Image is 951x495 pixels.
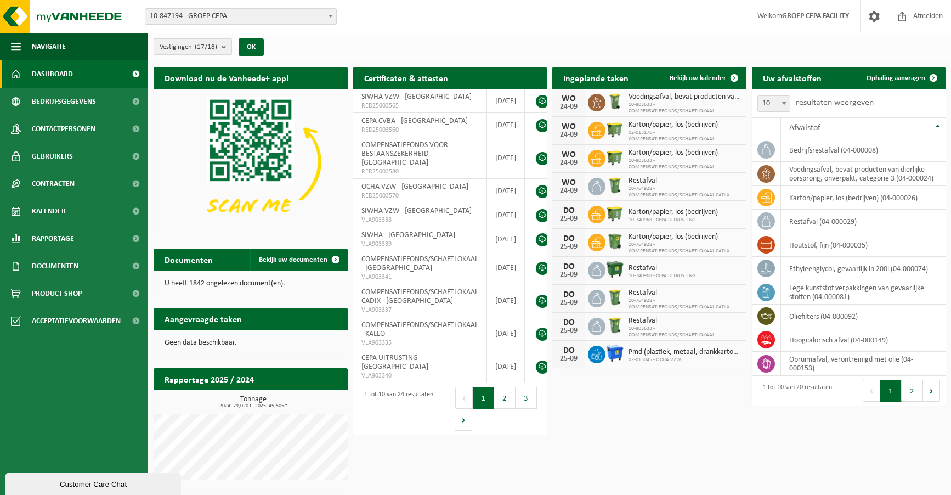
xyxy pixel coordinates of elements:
[902,380,923,402] button: 2
[159,403,348,409] span: 2024: 79,020 t - 2025: 45,505 t
[361,192,478,200] span: RED25003570
[32,280,82,307] span: Product Shop
[159,396,348,409] h3: Tonnage
[361,117,468,125] span: CEPA CVBA - [GEOGRAPHIC_DATA]
[145,9,336,24] span: 10-847194 - GROEP CEPA
[455,409,472,431] button: Next
[266,390,347,412] a: Bekijk rapportage
[361,339,478,347] span: VLA903335
[558,215,580,223] div: 25-09
[629,149,741,157] span: Karton/papier, los (bedrijven)
[781,257,946,280] td: ethyleenglycol, gevaarlijk in 200l (04-000074)
[558,346,580,355] div: DO
[558,243,580,251] div: 25-09
[629,177,741,185] span: Restafval
[361,102,478,110] span: RED25003565
[154,368,265,390] h2: Rapportage 2025 / 2024
[361,288,478,305] span: COMPENSATIEFONDS/SCHAFTLOKAAL CADIX - [GEOGRAPHIC_DATA]
[781,186,946,210] td: karton/papier, los (bedrijven) (04-000026)
[361,306,478,314] span: VLA903337
[361,93,472,101] span: SIWHA VZW - [GEOGRAPHIC_DATA]
[195,43,217,50] count: (17/18)
[154,249,224,270] h2: Documenten
[558,187,580,195] div: 24-09
[796,98,874,107] label: resultaten weergeven
[32,115,95,143] span: Contactpersonen
[781,352,946,376] td: opruimafval, verontreinigd met olie (04-000153)
[494,387,516,409] button: 2
[757,379,832,403] div: 1 tot 10 van 20 resultaten
[629,297,741,311] span: 10-764928 - COMPENSATIEFONDS/SCHAFTLOKAAL CADIX
[558,299,580,307] div: 25-09
[487,350,525,383] td: [DATE]
[558,131,580,139] div: 24-09
[629,233,741,241] span: Karton/papier, los (bedrijven)
[259,256,327,263] span: Bekijk uw documenten
[361,273,478,282] span: VLA903341
[629,317,741,325] span: Restafval
[558,318,580,327] div: DO
[487,179,525,203] td: [DATE]
[487,284,525,317] td: [DATE]
[5,471,183,495] iframe: chat widget
[923,380,940,402] button: Next
[863,380,880,402] button: Previous
[605,204,624,223] img: WB-1100-HPE-GN-50
[558,355,580,363] div: 25-09
[605,344,624,363] img: WB-1100-HPE-BE-01
[154,89,348,234] img: Download de VHEPlus App
[165,339,337,347] p: Geen data beschikbaar.
[781,305,946,328] td: oliefilters (04-000092)
[605,92,624,111] img: WB-0140-HPE-GN-50
[32,225,74,252] span: Rapportage
[145,8,337,25] span: 10-847194 - GROEP CEPA
[558,290,580,299] div: DO
[32,33,66,60] span: Navigatie
[629,264,695,273] span: Restafval
[552,67,639,88] h2: Ingeplande taken
[487,113,525,137] td: [DATE]
[558,150,580,159] div: WO
[661,67,745,89] a: Bekijk uw kalender
[353,67,459,88] h2: Certificaten & attesten
[154,38,232,55] button: Vestigingen(17/18)
[558,122,580,131] div: WO
[629,130,741,143] span: 02-013176 - COMPENSATIEFONDS/SCHAFTLOKAAL
[250,249,347,271] a: Bekijk uw documenten
[361,321,478,338] span: COMPENSATIEFONDS/SCHAFTLOKAAL - KALLO
[781,210,946,233] td: restafval (04-000029)
[558,327,580,335] div: 25-09
[781,280,946,305] td: lege kunststof verpakkingen van gevaarlijke stoffen (04-000081)
[629,241,741,255] span: 10-764928 - COMPENSATIEFONDS/SCHAFTLOKAAL CADIX
[558,178,580,187] div: WO
[752,67,833,88] h2: Uw afvalstoffen
[757,95,790,112] span: 10
[487,137,525,179] td: [DATE]
[605,120,624,139] img: WB-1100-HPE-GN-50
[359,386,433,432] div: 1 tot 10 van 24 resultaten
[361,240,478,249] span: VLA903339
[629,121,741,130] span: Karton/papier, los (bedrijven)
[361,372,478,380] span: VLA903340
[32,143,73,170] span: Gebruikers
[487,227,525,251] td: [DATE]
[361,207,472,215] span: SIWHA VZW - [GEOGRAPHIC_DATA]
[781,328,946,352] td: hoogcalorisch afval (04-000149)
[781,233,946,257] td: houtstof, fijn (04-000035)
[781,162,946,186] td: voedingsafval, bevat producten van dierlijke oorsprong, onverpakt, categorie 3 (04-000024)
[160,39,217,55] span: Vestigingen
[361,183,468,191] span: OCHA VZW - [GEOGRAPHIC_DATA]
[558,103,580,111] div: 24-09
[361,255,478,272] span: COMPENSATIEFONDS/SCHAFTLOKAAL - [GEOGRAPHIC_DATA]
[32,198,66,225] span: Kalender
[32,60,73,88] span: Dashboard
[487,203,525,227] td: [DATE]
[487,89,525,113] td: [DATE]
[629,273,695,279] span: 10-740968 - CEPA UITRUSTING
[629,325,741,339] span: 10-803633 - COMPENSATIEFONDS/SCHAFTLOKAAL
[558,262,580,271] div: DO
[32,307,121,335] span: Acceptatievoorwaarden
[361,141,448,167] span: COMPENSATIEFONDS VOOR BESTAANSZEKERHEID - [GEOGRAPHIC_DATA]
[670,75,726,82] span: Bekijk uw kalender
[629,348,741,357] span: Pmd (plastiek, metaal, drankkartons) (bedrijven)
